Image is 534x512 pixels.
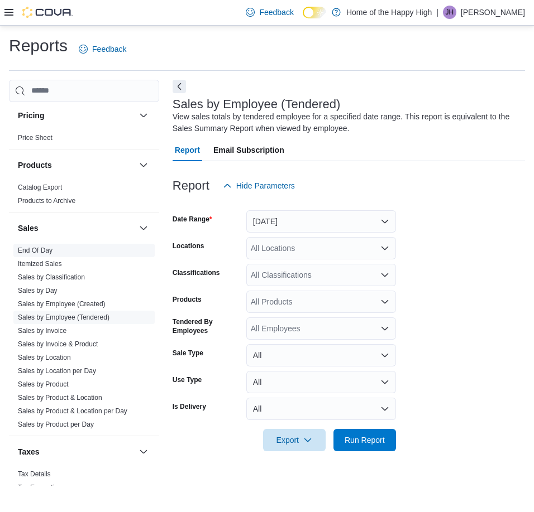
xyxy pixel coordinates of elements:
[137,158,150,172] button: Products
[18,327,66,335] a: Sales by Invoice
[345,434,385,446] span: Run Report
[173,215,212,224] label: Date Range
[270,429,319,451] span: Export
[303,7,326,18] input: Dark Mode
[173,375,202,384] label: Use Type
[74,38,131,60] a: Feedback
[263,429,326,451] button: Export
[18,354,71,361] a: Sales by Location
[18,313,109,322] span: Sales by Employee (Tendered)
[9,131,159,149] div: Pricing
[18,366,96,375] span: Sales by Location per Day
[436,6,438,19] p: |
[173,349,203,358] label: Sale Type
[241,1,298,23] a: Feedback
[461,6,525,19] p: [PERSON_NAME]
[18,367,96,375] a: Sales by Location per Day
[173,241,204,250] label: Locations
[18,340,98,349] span: Sales by Invoice & Product
[18,197,75,205] a: Products to Archive
[380,271,389,279] button: Open list of options
[18,223,135,234] button: Sales
[18,340,98,348] a: Sales by Invoice & Product
[173,111,519,134] div: View sales totals by tendered employee for a specified date range. This report is equivalent to t...
[9,35,68,57] h1: Reports
[218,175,299,197] button: Hide Parameters
[173,179,209,192] h3: Report
[446,6,454,19] span: JH
[173,80,186,93] button: Next
[213,139,284,161] span: Email Subscription
[18,484,65,491] a: Tax Exemptions
[18,196,75,205] span: Products to Archive
[18,300,106,308] a: Sales by Employee (Created)
[246,371,396,393] button: All
[18,160,135,171] button: Products
[18,183,62,191] a: Catalog Export
[18,134,53,142] a: Price Sheet
[173,98,341,111] h3: Sales by Employee (Tendered)
[246,344,396,366] button: All
[18,446,40,457] h3: Taxes
[173,268,220,277] label: Classifications
[9,181,159,212] div: Products
[9,244,159,436] div: Sales
[346,6,432,19] p: Home of the Happy High
[18,287,58,294] a: Sales by Day
[18,223,39,234] h3: Sales
[18,160,52,171] h3: Products
[18,273,85,282] span: Sales by Classification
[18,483,65,492] span: Tax Exemptions
[18,110,44,121] h3: Pricing
[137,445,150,458] button: Taxes
[333,429,396,451] button: Run Report
[18,470,51,478] a: Tax Details
[18,380,69,389] span: Sales by Product
[175,139,200,161] span: Report
[137,221,150,235] button: Sales
[18,247,53,254] a: End Of Day
[18,313,109,321] a: Sales by Employee (Tendered)
[18,353,71,362] span: Sales by Location
[18,394,102,402] a: Sales by Product & Location
[18,286,58,295] span: Sales by Day
[18,421,94,428] a: Sales by Product per Day
[137,109,150,122] button: Pricing
[246,398,396,420] button: All
[173,295,202,304] label: Products
[18,380,69,388] a: Sales by Product
[246,210,396,233] button: [DATE]
[380,297,389,306] button: Open list of options
[380,324,389,333] button: Open list of options
[173,402,206,411] label: Is Delivery
[236,180,295,191] span: Hide Parameters
[9,467,159,499] div: Taxes
[380,244,389,253] button: Open list of options
[18,407,127,415] a: Sales by Product & Location per Day
[18,420,94,429] span: Sales by Product per Day
[22,7,73,18] img: Cova
[18,246,53,255] span: End Of Day
[18,393,102,402] span: Sales by Product & Location
[18,133,53,142] span: Price Sheet
[18,300,106,308] span: Sales by Employee (Created)
[92,44,126,55] span: Feedback
[18,273,85,281] a: Sales by Classification
[259,7,293,18] span: Feedback
[443,6,456,19] div: Jimmy Holland
[18,183,62,192] span: Catalog Export
[18,110,135,121] button: Pricing
[18,407,127,416] span: Sales by Product & Location per Day
[18,446,135,457] button: Taxes
[18,470,51,479] span: Tax Details
[18,260,62,268] a: Itemized Sales
[173,317,242,335] label: Tendered By Employees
